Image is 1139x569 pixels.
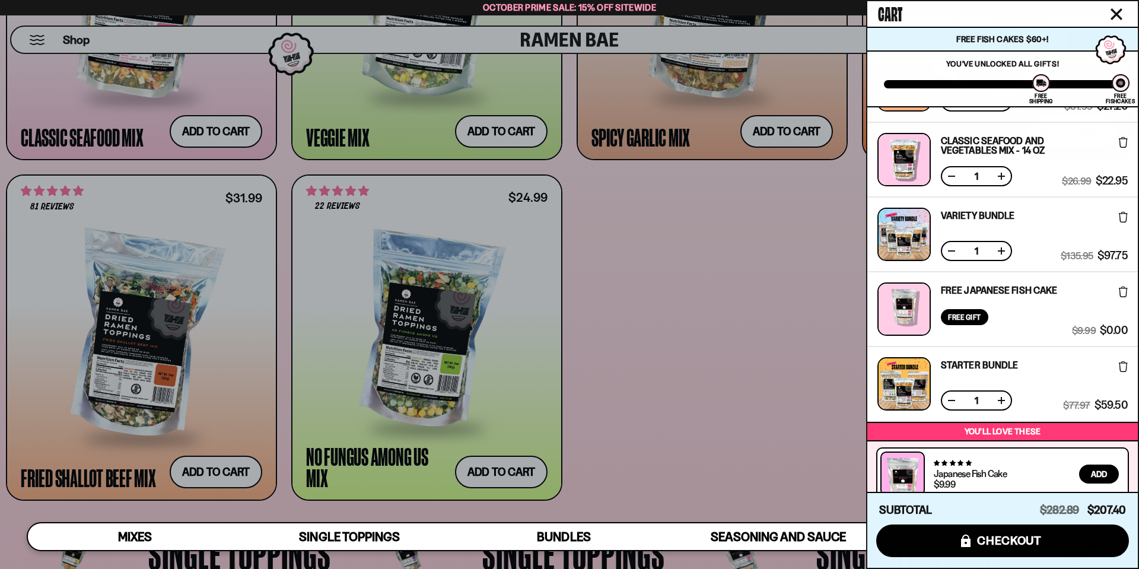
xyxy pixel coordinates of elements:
span: Mixes [118,529,152,544]
span: 1 [967,171,986,181]
span: Single Toppings [299,529,399,544]
div: Free Gift [941,309,988,325]
span: October Prime Sale: 15% off Sitewide [483,2,656,13]
span: $135.95 [1061,250,1093,261]
span: 1 [967,246,986,256]
a: Free Japanese Fish Cake [941,285,1057,295]
a: Classic Seafood and Vegetables Mix - 14 OZ [941,136,1062,155]
h4: Subtotal [879,504,932,516]
button: Add [1079,465,1119,484]
p: You’ll love these [870,426,1135,437]
span: Free Fish Cakes $60+! [956,34,1048,44]
button: checkout [876,525,1129,557]
a: Single Toppings [242,523,456,550]
span: $77.97 [1063,400,1090,411]
span: Bundles [537,529,590,544]
span: Cart [878,1,902,24]
div: Free Shipping [1029,93,1052,104]
span: $9.99 [1072,325,1096,336]
span: $59.50 [1095,400,1128,411]
a: Japanese Fish Cake [934,468,1007,479]
a: Starter Bundle [941,360,1018,370]
span: $0.00 [1100,325,1128,336]
span: Seasoning and Sauce [711,529,845,544]
a: Bundles [457,523,671,550]
a: Mixes [28,523,242,550]
div: Free Fishcakes [1106,93,1135,104]
span: $22.95 [1096,176,1128,186]
span: checkout [977,534,1042,547]
div: $9.99 [934,479,955,489]
span: $282.89 [1040,503,1079,517]
span: $207.40 [1087,503,1126,517]
a: Seasoning and Sauce [671,523,885,550]
span: Add [1091,470,1107,478]
p: You've unlocked all gifts! [884,59,1121,68]
span: $26.99 [1062,176,1091,186]
a: Variety Bundle [941,211,1014,220]
span: 1 [967,396,986,405]
span: 4.77 stars [934,459,971,467]
span: $97.75 [1097,250,1128,261]
button: Close cart [1108,5,1125,23]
